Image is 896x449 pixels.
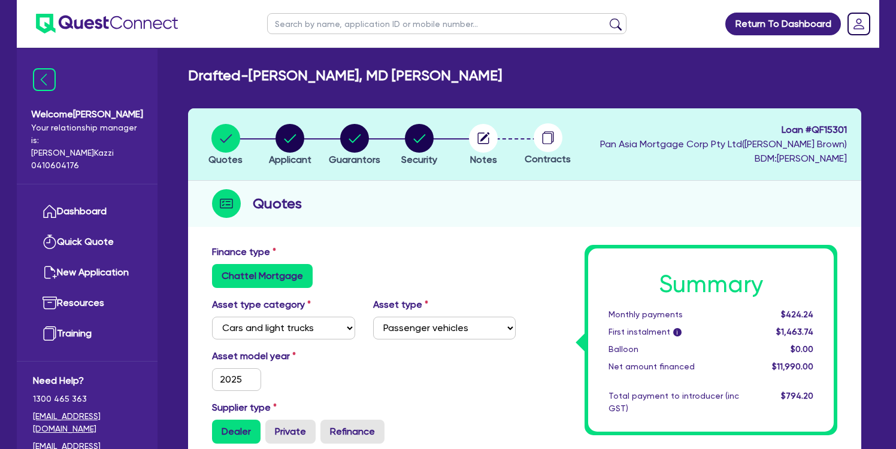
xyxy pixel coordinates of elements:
button: Notes [468,123,498,168]
a: Dashboard [33,196,141,227]
label: Chattel Mortgage [212,264,313,288]
input: Search by name, application ID or mobile number... [267,13,626,34]
button: Guarantors [328,123,381,168]
span: $1,463.74 [776,327,813,336]
a: Return To Dashboard [725,13,841,35]
a: New Application [33,257,141,288]
div: Net amount financed [600,360,748,373]
label: Dealer [212,420,261,444]
h1: Summary [609,270,813,299]
label: Asset type category [212,298,311,312]
label: Supplier type [212,401,277,415]
span: $11,990.00 [772,362,813,371]
span: Welcome [PERSON_NAME] [31,107,143,122]
span: Your relationship manager is: [PERSON_NAME] Kazzi 0410604176 [31,122,143,172]
label: Refinance [320,420,385,444]
img: new-application [43,265,57,280]
a: Dropdown toggle [843,8,874,40]
img: quest-connect-logo-blue [36,14,178,34]
label: Asset model year [203,349,364,363]
img: step-icon [212,189,241,218]
div: First instalment [600,326,748,338]
span: $794.20 [781,391,813,401]
span: BDM: [PERSON_NAME] [600,151,847,166]
span: Pan Asia Mortgage Corp Pty Ltd ( [PERSON_NAME] Brown ) [600,138,847,150]
span: Contracts [525,153,571,165]
span: 1300 465 363 [33,393,141,405]
img: quick-quote [43,235,57,249]
span: Need Help? [33,374,141,388]
div: Total payment to introducer (inc GST) [600,390,748,415]
span: Quotes [208,154,243,165]
span: Loan # QF15301 [600,123,847,137]
label: Finance type [212,245,276,259]
label: Asset type [373,298,428,312]
h2: Drafted - [PERSON_NAME], MD [PERSON_NAME] [188,67,502,84]
a: [EMAIL_ADDRESS][DOMAIN_NAME] [33,410,141,435]
img: training [43,326,57,341]
button: Applicant [268,123,312,168]
img: icon-menu-close [33,68,56,91]
span: $0.00 [791,344,813,354]
button: Security [401,123,438,168]
span: Applicant [269,154,311,165]
label: Private [265,420,316,444]
div: Monthly payments [600,308,748,321]
button: Quotes [208,123,243,168]
span: Guarantors [329,154,380,165]
span: i [673,328,682,336]
span: Security [401,154,437,165]
a: Training [33,318,141,349]
img: resources [43,296,57,310]
div: Balloon [600,343,748,356]
a: Quick Quote [33,227,141,257]
a: Resources [33,288,141,318]
span: Notes [470,154,497,165]
span: $424.24 [781,310,813,319]
h2: Quotes [253,193,302,214]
